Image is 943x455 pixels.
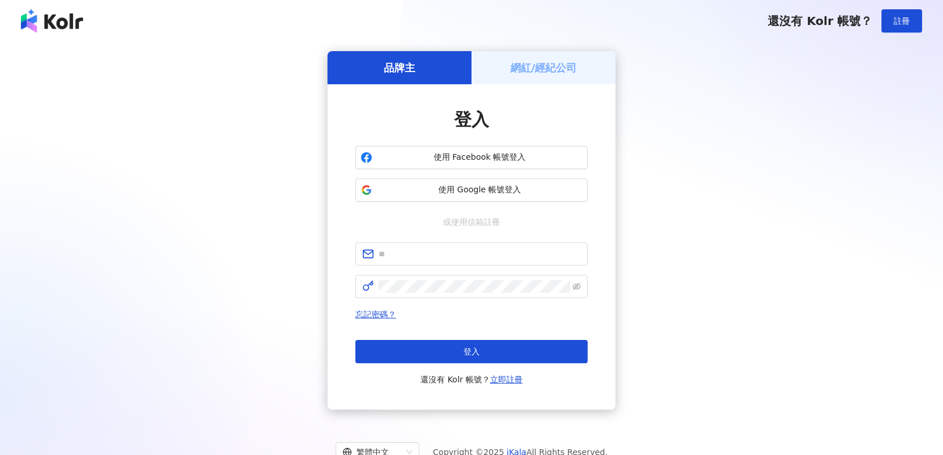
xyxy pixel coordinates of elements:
span: 或使用信箱註冊 [435,216,508,228]
span: eye-invisible [573,282,581,291]
span: 使用 Facebook 帳號登入 [377,152,582,163]
span: 註冊 [894,16,910,26]
h5: 品牌主 [384,60,415,75]
span: 使用 Google 帳號登入 [377,184,582,196]
button: 登入 [355,340,588,363]
a: 立即註冊 [490,375,523,384]
span: 還沒有 Kolr 帳號？ [768,14,872,28]
span: 還沒有 Kolr 帳號？ [420,372,523,386]
span: 登入 [454,109,489,130]
a: 忘記密碼？ [355,310,396,319]
button: 註冊 [881,9,922,33]
button: 使用 Google 帳號登入 [355,178,588,202]
h5: 網紅/經紀公司 [510,60,577,75]
span: 登入 [463,347,480,356]
img: logo [21,9,83,33]
button: 使用 Facebook 帳號登入 [355,146,588,169]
